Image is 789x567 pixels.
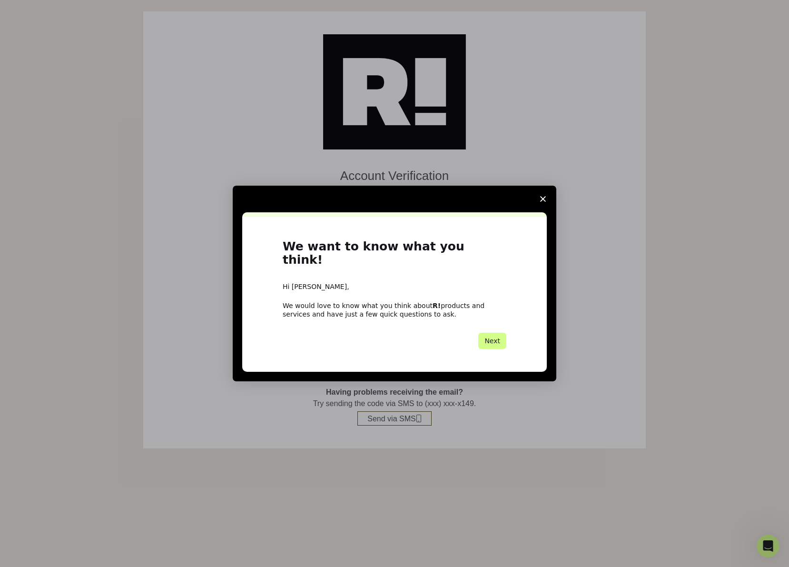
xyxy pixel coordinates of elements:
b: R! [433,302,441,309]
h1: We want to know what you think! [283,240,506,273]
span: Close survey [530,186,556,212]
div: Hi [PERSON_NAME], [283,282,506,292]
button: Next [478,333,506,349]
div: We would love to know what you think about products and services and have just a few quick questi... [283,301,506,318]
